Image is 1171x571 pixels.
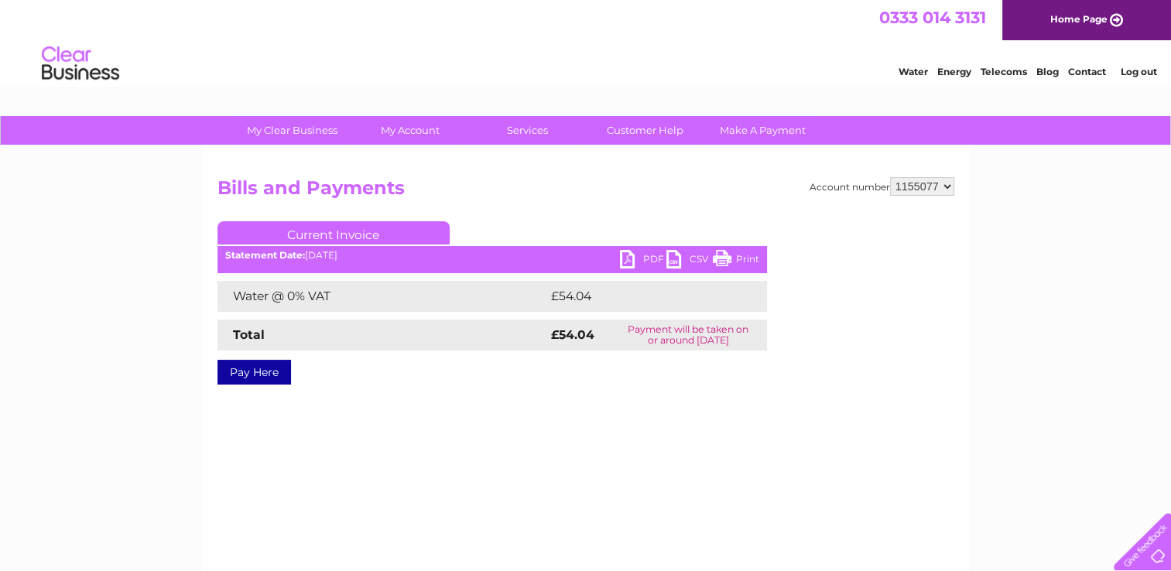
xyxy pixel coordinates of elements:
a: Customer Help [581,116,709,145]
a: Make A Payment [699,116,827,145]
strong: £54.04 [551,327,594,342]
strong: Total [233,327,265,342]
a: Log out [1120,66,1156,77]
a: Pay Here [217,360,291,385]
img: logo.png [41,40,120,87]
a: Energy [937,66,971,77]
h2: Bills and Payments [217,177,954,207]
a: Current Invoice [217,221,450,244]
a: My Account [346,116,474,145]
td: Water @ 0% VAT [217,281,547,312]
b: Statement Date: [225,249,305,261]
a: Print [713,250,759,272]
a: Contact [1068,66,1106,77]
a: Telecoms [981,66,1027,77]
div: Clear Business is a trading name of Verastar Limited (registered in [GEOGRAPHIC_DATA] No. 3667643... [221,9,952,75]
div: Account number [810,177,954,196]
td: £54.04 [547,281,737,312]
a: CSV [666,250,713,272]
a: My Clear Business [228,116,356,145]
a: 0333 014 3131 [879,8,986,27]
a: PDF [620,250,666,272]
td: Payment will be taken on or around [DATE] [609,320,766,350]
a: Services [464,116,591,145]
div: [DATE] [217,250,767,261]
a: Water [899,66,928,77]
a: Blog [1036,66,1059,77]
